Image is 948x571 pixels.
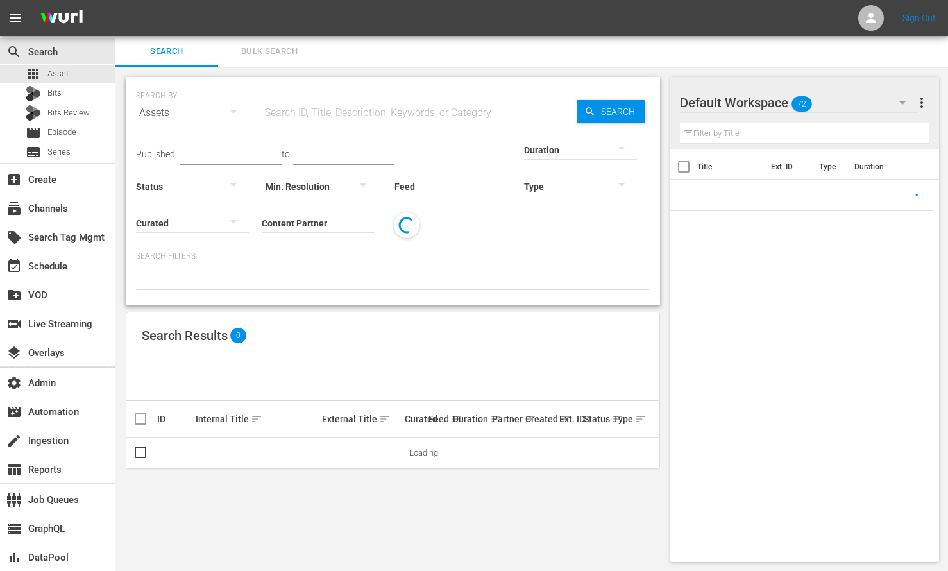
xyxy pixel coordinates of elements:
[230,328,246,343] span: 0
[123,44,210,59] span: Search
[26,105,41,121] div: Bits Review
[6,44,22,60] span: Search
[6,316,22,332] span: Live Streaming
[902,13,936,23] a: Sign Out
[6,433,22,448] span: Ingestion
[157,414,192,424] div: ID
[409,448,444,457] span: Loading...
[26,86,41,101] div: Bits
[142,328,228,343] span: Search Results
[47,126,76,139] span: Episode
[584,411,609,427] div: Status
[26,144,41,160] span: Series
[577,100,645,123] button: Search
[6,287,22,303] span: VOD
[8,10,23,26] span: menu
[47,107,90,119] span: Bits Review
[791,90,812,117] span: 72
[559,414,580,424] div: Ext. ID
[525,411,555,427] div: Created
[847,149,924,185] th: Duration
[226,44,313,59] span: Bulk Search
[136,149,177,159] span: Published:
[26,125,41,141] span: Episode
[613,411,629,427] div: Type
[26,66,41,81] span: Asset
[251,413,262,425] span: sort
[6,259,22,274] span: Schedule
[453,411,487,427] div: Duration
[47,67,69,80] span: Asset
[680,85,918,121] div: Default Workspace
[492,411,522,427] div: Partner
[914,87,929,118] button: more_vert
[811,149,847,185] th: Type
[914,95,929,110] span: more_vert
[697,149,763,185] th: Title
[428,411,449,427] div: Feed
[136,251,650,262] p: Search Filters:
[136,95,249,131] div: Assets
[196,411,318,427] div: Internal Title
[405,414,425,424] div: Curated
[6,345,22,361] span: Overlays
[6,492,22,507] span: Job Queues
[596,100,645,123] span: Search
[6,375,22,391] span: Admin
[31,3,92,33] img: ans4CAIJ8jUAAAAAAAAAAAAAAAAAAAAAAAAgQb4GAAAAAAAAAAAAAAAAAAAAAAAAJMjXAAAAAAAAAAAAAAAAAAAAAAAAgAT5G...
[6,172,22,187] span: Create
[47,146,71,158] span: Series
[6,550,22,565] span: DataPool
[6,201,22,216] span: Channels
[763,149,811,185] th: Ext. ID
[379,413,391,425] span: sort
[6,521,22,536] span: GraphQL
[6,462,22,477] span: Reports
[322,411,401,427] div: External Title
[6,404,22,420] span: Automation
[282,149,290,159] span: to
[6,230,22,245] span: Search Tag Mgmt
[47,87,62,99] span: Bits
